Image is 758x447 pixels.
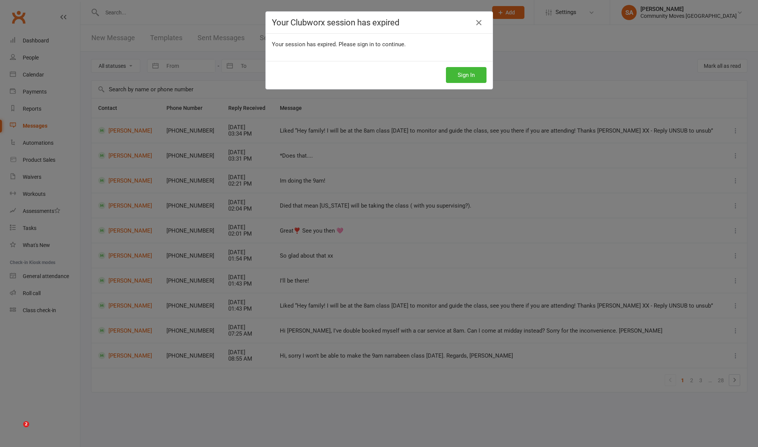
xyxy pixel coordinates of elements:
[272,41,406,48] span: Your session has expired. Please sign in to continue.
[446,67,487,83] button: Sign In
[23,421,29,427] span: 2
[272,18,487,27] h4: Your Clubworx session has expired
[473,17,485,29] a: Close
[8,421,26,439] iframe: Intercom live chat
